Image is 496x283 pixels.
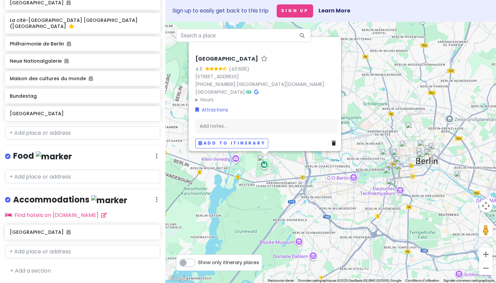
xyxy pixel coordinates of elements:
[91,195,127,206] img: marker
[195,119,338,133] div: Add notes...
[399,140,414,155] div: Bunker de Berlin
[5,245,160,258] input: + Add place or address
[10,58,155,64] h6: Neue Nationalgalerie
[195,96,338,103] summary: Hours
[5,211,107,219] a: Find hotels on [DOMAIN_NAME]
[66,0,71,5] i: Added to itinerary
[195,106,228,114] a: Attractions
[167,274,189,283] a: Ouvrir cette zone dans Google Maps (dans une nouvelle fenêtre)
[257,155,272,169] div: Olympiastadion
[195,56,258,63] h6: [GEOGRAPHIC_DATA]
[10,267,51,275] a: + Add a section
[406,122,420,137] div: mémorial du mur
[13,194,127,206] h4: Accommodations
[479,199,493,213] button: Commandes de la caméra de la carte
[36,151,72,162] img: marker
[5,170,160,183] input: + Add place or address
[479,248,493,261] button: Zoom avant
[479,223,493,237] button: Faites glisser Pegman sur la carte pour ouvrir Street View
[277,4,313,18] button: Sign Up
[417,151,432,166] div: Île aux Musées
[10,41,155,47] h6: Philharmonie de Berlin
[254,90,258,94] i: Google Maps
[261,56,268,63] a: Star place
[386,178,401,193] div: Flottwell Berlin Hotel & Residenz am Park
[229,65,249,73] div: (40 695)
[380,149,395,163] div: Maison des cultures du monde
[428,143,443,158] div: Alexanderplatz
[10,111,155,117] h6: [GEOGRAPHIC_DATA]
[319,7,350,14] a: Learn More
[10,93,155,99] h6: Bundestag
[195,56,338,103] div: · ·
[195,81,324,95] a: [GEOGRAPHIC_DATA][DOMAIN_NAME][GEOGRAPHIC_DATA]
[332,139,338,147] a: Delete place
[394,156,409,171] div: Vendredi 15/08
[479,261,493,275] button: Zoom arrière
[417,140,432,155] div: Hackesche Höfe ? centre commercial pour l'archi
[416,148,431,162] div: cathédrale de Berlin
[69,24,74,29] i: Starred
[391,149,406,164] div: Bundestag
[10,75,155,82] h6: Maison des cultures du monde
[385,162,400,177] div: Philharmonie de Berlin
[67,41,71,46] i: Added to itinerary
[176,29,311,42] input: Search a place
[325,37,341,53] button: Fermer
[195,81,236,88] a: [PHONE_NUMBER]
[454,170,469,185] div: East Side Gallery
[5,126,160,140] input: + Add place or address
[268,278,294,283] button: Raccourcis clavier
[424,145,439,160] div: tour de télévision
[395,163,410,178] div: Musée du Mur de Berlin
[89,76,93,81] i: Added to itinerary
[405,279,439,282] a: Conditions d'utilisation
[10,229,155,235] h6: [GEOGRAPHIC_DATA]
[424,149,439,164] div: Rotes Rathaus, Hôtel de Ville
[383,167,398,182] div: Neue Nationalgalerie
[66,230,71,234] i: Added to itinerary
[195,138,268,148] button: Add to itinerary
[443,279,494,282] a: Signaler une erreur cartographique
[195,65,205,73] div: 4.5
[167,274,189,283] img: Google
[312,145,327,159] div: Schloss Charlottenburg
[64,59,68,63] i: Added to itinerary
[195,73,239,80] a: [STREET_ADDRESS]
[298,279,401,282] span: Données cartographiques ©2025 GeoBasis-DE/BKG (©2009), Google
[13,151,72,162] h4: Food
[246,90,251,94] i: Tripadvisor
[10,17,155,29] h6: La cité-[GEOGRAPHIC_DATA] [GEOGRAPHIC_DATA] ([GEOGRAPHIC_DATA]
[198,259,259,266] span: Show only itinerary places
